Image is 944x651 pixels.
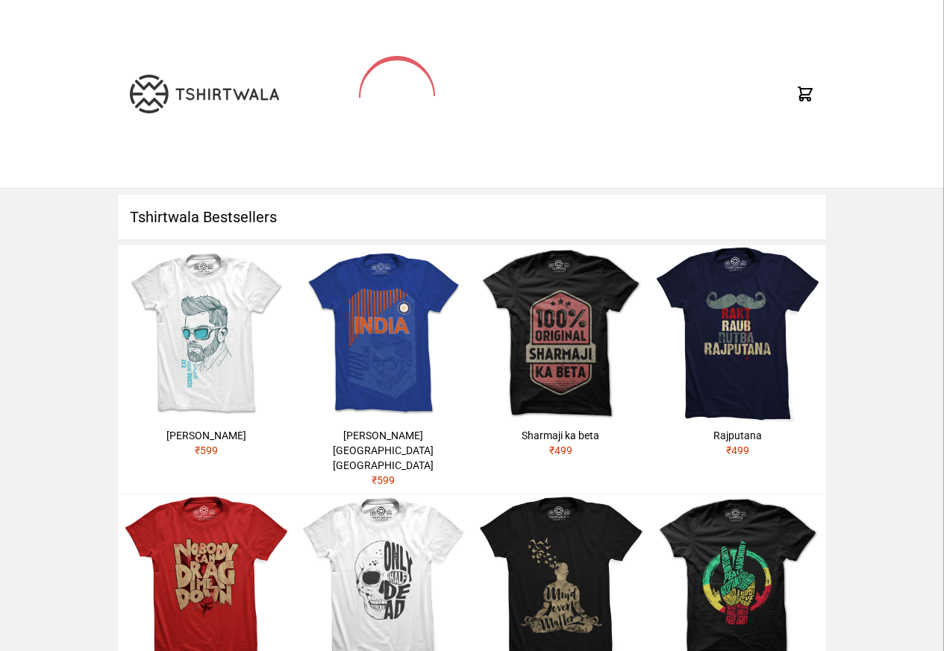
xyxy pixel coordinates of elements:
span: ₹ 499 [549,444,572,456]
a: Rajputana₹499 [649,245,826,464]
a: Sharmaji ka beta₹499 [472,245,649,464]
img: TW-LOGO-400-104.png [130,75,279,113]
span: ₹ 499 [726,444,749,456]
h1: Tshirtwala Bestsellers [118,195,826,239]
span: ₹ 599 [195,444,218,456]
div: Sharmaji ka beta [478,428,643,443]
img: 1-2.jpg [649,245,826,422]
span: ₹ 599 [372,474,395,486]
div: Rajputana [655,428,820,443]
a: [PERSON_NAME]₹599 [118,245,295,464]
a: [PERSON_NAME] [GEOGRAPHIC_DATA] [GEOGRAPHIC_DATA]₹599 [295,245,472,494]
img: KOHLI-ROUNDNECK-MALE-FINAL-MOCKUP-1500px-WHITE.jpg [118,245,295,422]
img: 1-6.jpg [472,245,649,422]
div: [PERSON_NAME] [124,428,289,443]
img: KOHLI-JERSEY-ROUNDNECK-MALE-FINAL-MOCKUP-1500px-FRONT.jpg [295,245,472,422]
div: [PERSON_NAME] [GEOGRAPHIC_DATA] [GEOGRAPHIC_DATA] [301,428,466,473]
